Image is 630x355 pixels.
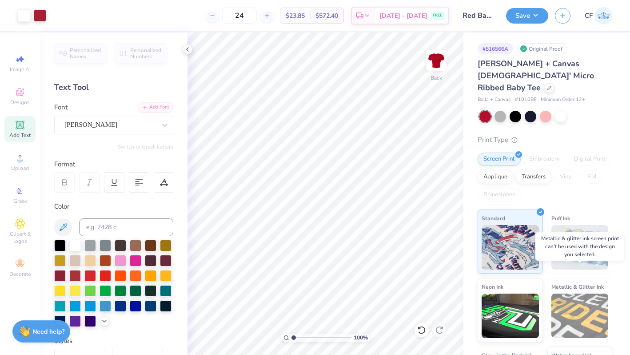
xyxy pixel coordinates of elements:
span: Personalized Numbers [130,47,162,60]
span: $23.85 [286,11,305,20]
img: Metallic & Glitter Ink [551,294,609,338]
span: Image AI [10,66,31,73]
span: Clipart & logos [4,230,36,245]
div: Rhinestones [478,188,521,202]
div: Foil [582,170,602,184]
img: Cameryn Freeman [595,7,612,24]
span: FREE [433,12,442,19]
span: Personalized Names [70,47,101,60]
span: Decorate [9,270,31,278]
span: Greek [13,198,27,205]
div: Metallic & glitter ink screen print can’t be used with the design you selected. [535,232,624,261]
span: Standard [482,214,505,223]
div: Add Font [138,102,173,113]
div: Original Proof [518,43,567,54]
input: e.g. 7428 c [79,218,173,236]
img: Standard [482,225,539,270]
img: Neon Ink [482,294,539,338]
span: Designs [10,99,30,106]
div: # 516566A [478,43,513,54]
div: Styles [54,336,173,346]
img: Back [427,52,445,69]
span: 100 % [354,334,368,342]
div: Color [54,202,173,212]
div: Screen Print [478,153,521,166]
span: [DATE] - [DATE] [379,11,427,20]
input: – – [222,8,257,24]
button: Save [506,8,548,24]
span: Minimum Order: 12 + [541,96,585,104]
label: Font [54,102,68,113]
span: Bella + Canvas [478,96,510,104]
span: # 1010BE [515,96,536,104]
div: Back [431,74,442,82]
div: Embroidery [523,153,566,166]
div: Applique [478,170,513,184]
span: CF [585,11,593,21]
div: Print Type [478,135,612,145]
div: Transfers [516,170,551,184]
span: [PERSON_NAME] + Canvas [DEMOGRAPHIC_DATA]' Micro Ribbed Baby Tee [478,58,594,93]
div: Text Tool [54,81,173,93]
span: $572.40 [315,11,338,20]
span: Neon Ink [482,282,503,291]
div: Vinyl [554,170,579,184]
span: Upload [11,165,29,172]
strong: Need help? [32,327,64,336]
span: Metallic & Glitter Ink [551,282,604,291]
span: Puff Ink [551,214,570,223]
img: Puff Ink [551,225,609,270]
button: Switch to Greek Letters [118,143,173,150]
div: Format [54,159,174,169]
input: Untitled Design [456,7,499,24]
a: CF [585,7,612,24]
div: Digital Print [568,153,611,166]
span: Add Text [9,132,31,139]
